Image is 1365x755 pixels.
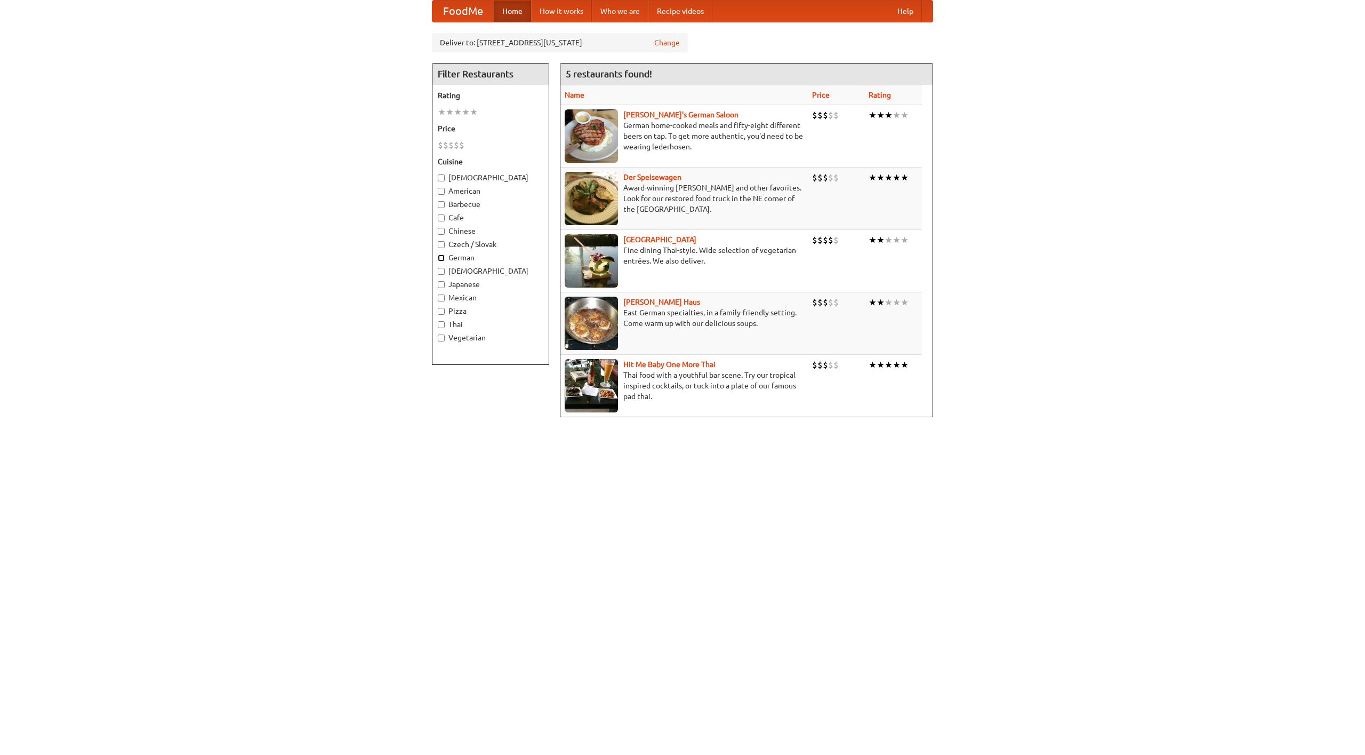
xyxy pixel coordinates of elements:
a: Der Speisewagen [623,173,681,181]
li: ★ [885,359,893,371]
h5: Rating [438,90,543,101]
li: ★ [470,106,478,118]
input: German [438,255,445,261]
li: ★ [893,297,901,308]
li: ★ [877,234,885,246]
li: ★ [454,106,462,118]
label: German [438,252,543,263]
li: $ [812,109,817,121]
h4: Filter Restaurants [432,63,549,85]
label: Pizza [438,306,543,316]
li: $ [448,139,454,151]
li: ★ [877,359,885,371]
a: Hit Me Baby One More Thai [623,360,716,369]
li: $ [817,234,823,246]
a: How it works [531,1,592,22]
h5: Price [438,123,543,134]
li: $ [828,359,833,371]
a: [PERSON_NAME] Haus [623,298,700,306]
p: Fine dining Thai-style. Wide selection of vegetarian entrées. We also deliver. [565,245,804,266]
li: ★ [901,234,909,246]
a: Change [654,37,680,48]
label: Vegetarian [438,332,543,343]
li: ★ [885,109,893,121]
li: ★ [877,297,885,308]
label: [DEMOGRAPHIC_DATA] [438,172,543,183]
li: ★ [885,172,893,184]
input: Cafe [438,214,445,221]
input: Pizza [438,308,445,315]
input: Chinese [438,228,445,235]
img: kohlhaus.jpg [565,297,618,350]
li: $ [812,297,817,308]
li: $ [817,109,823,121]
li: $ [823,359,828,371]
li: $ [828,109,833,121]
li: ★ [893,359,901,371]
li: ★ [885,234,893,246]
li: $ [812,172,817,184]
li: $ [833,297,839,308]
h5: Cuisine [438,156,543,167]
label: Cafe [438,212,543,223]
label: Barbecue [438,199,543,210]
li: $ [828,297,833,308]
li: ★ [901,359,909,371]
a: Home [494,1,531,22]
li: $ [823,297,828,308]
p: Award-winning [PERSON_NAME] and other favorites. Look for our restored food truck in the NE corne... [565,182,804,214]
li: ★ [446,106,454,118]
li: $ [828,172,833,184]
img: esthers.jpg [565,109,618,163]
li: $ [438,139,443,151]
li: ★ [893,172,901,184]
input: Mexican [438,295,445,301]
li: ★ [893,109,901,121]
a: [GEOGRAPHIC_DATA] [623,235,696,244]
li: ★ [877,109,885,121]
li: ★ [869,234,877,246]
li: ★ [869,172,877,184]
p: East German specialties, in a family-friendly setting. Come warm up with our delicious soups. [565,307,804,329]
a: FoodMe [432,1,494,22]
label: Mexican [438,292,543,303]
input: [DEMOGRAPHIC_DATA] [438,174,445,181]
li: ★ [869,359,877,371]
input: Japanese [438,281,445,288]
li: $ [454,139,459,151]
img: babythai.jpg [565,359,618,412]
li: $ [823,234,828,246]
input: [DEMOGRAPHIC_DATA] [438,268,445,275]
li: $ [828,234,833,246]
ng-pluralize: 5 restaurants found! [566,69,652,79]
li: ★ [901,172,909,184]
li: $ [823,109,828,121]
li: $ [833,234,839,246]
a: Rating [869,91,891,99]
li: $ [833,172,839,184]
li: ★ [893,234,901,246]
li: ★ [877,172,885,184]
a: Recipe videos [648,1,712,22]
li: $ [812,234,817,246]
li: $ [833,359,839,371]
label: Thai [438,319,543,330]
a: Name [565,91,584,99]
li: $ [817,359,823,371]
li: ★ [462,106,470,118]
img: satay.jpg [565,234,618,288]
input: Barbecue [438,201,445,208]
input: American [438,188,445,195]
li: ★ [901,109,909,121]
li: $ [443,139,448,151]
li: $ [833,109,839,121]
b: [PERSON_NAME]'s German Saloon [623,110,738,119]
a: Help [889,1,922,22]
img: speisewagen.jpg [565,172,618,225]
li: ★ [869,297,877,308]
p: German home-cooked meals and fifty-eight different beers on tap. To get more authentic, you'd nee... [565,120,804,152]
